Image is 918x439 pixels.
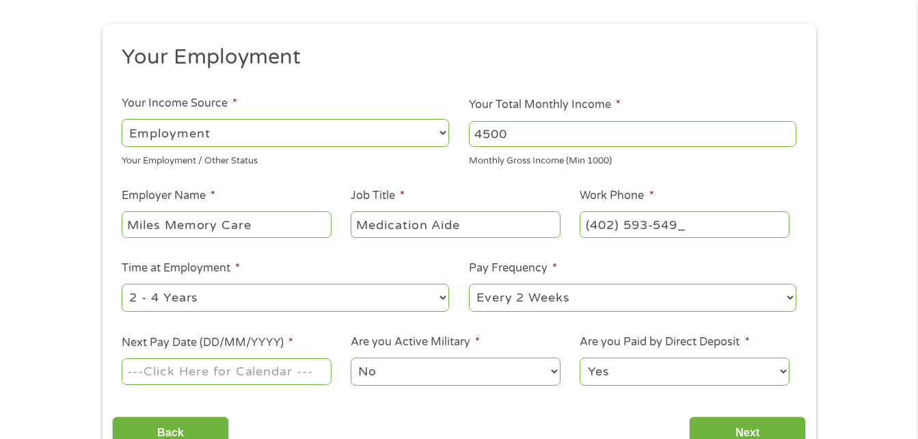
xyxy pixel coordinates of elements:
label: Work Phone [580,189,653,203]
label: Your Income Source [122,96,237,111]
h2: Your Employment [122,44,786,71]
input: Walmart [122,211,331,237]
label: Next Pay Date (DD/MM/YYYY) [122,336,293,350]
label: Pay Frequency [469,261,557,276]
label: Are you Active Military [351,335,480,349]
input: 1800 [469,121,796,147]
input: (231) 754-4010 [580,211,789,237]
label: Time at Employment [122,261,240,276]
label: Your Total Monthly Income [469,98,621,112]
input: Cashier [351,211,560,237]
label: Employer Name [122,189,215,203]
label: Are you Paid by Direct Deposit [580,335,749,349]
div: Your Employment / Other Status [122,150,449,168]
label: Job Title [351,189,405,203]
div: Monthly Gross Income (Min 1000) [469,150,796,168]
input: ---Click Here for Calendar --- [122,358,331,384]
